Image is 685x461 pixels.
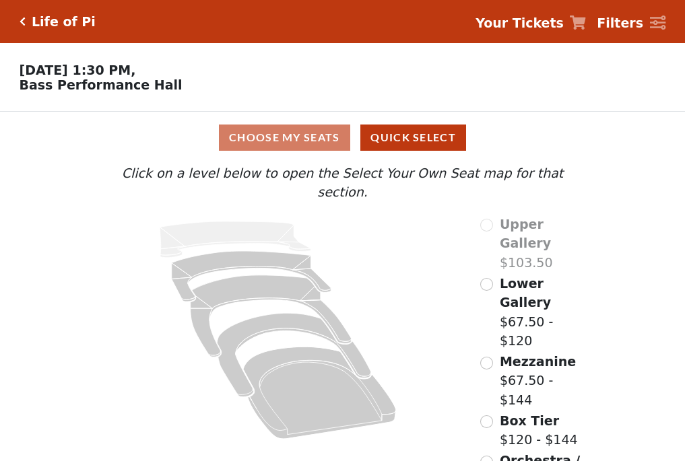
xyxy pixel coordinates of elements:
label: $67.50 - $120 [500,274,590,351]
strong: Filters [597,15,643,30]
span: Upper Gallery [500,217,551,251]
button: Quick Select [360,125,466,151]
a: Filters [597,13,665,33]
strong: Your Tickets [476,15,564,30]
span: Lower Gallery [500,276,551,310]
a: Your Tickets [476,13,586,33]
p: Click on a level below to open the Select Your Own Seat map for that section. [95,164,589,202]
label: $120 - $144 [500,411,578,450]
span: Box Tier [500,413,559,428]
path: Lower Gallery - Seats Available: 122 [172,251,331,302]
path: Upper Gallery - Seats Available: 0 [160,221,311,258]
span: Mezzanine [500,354,576,369]
h5: Life of Pi [32,14,96,30]
a: Click here to go back to filters [20,17,26,26]
label: $103.50 [500,215,590,273]
label: $67.50 - $144 [500,352,590,410]
path: Orchestra / Parterre Circle - Seats Available: 9 [244,347,397,439]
